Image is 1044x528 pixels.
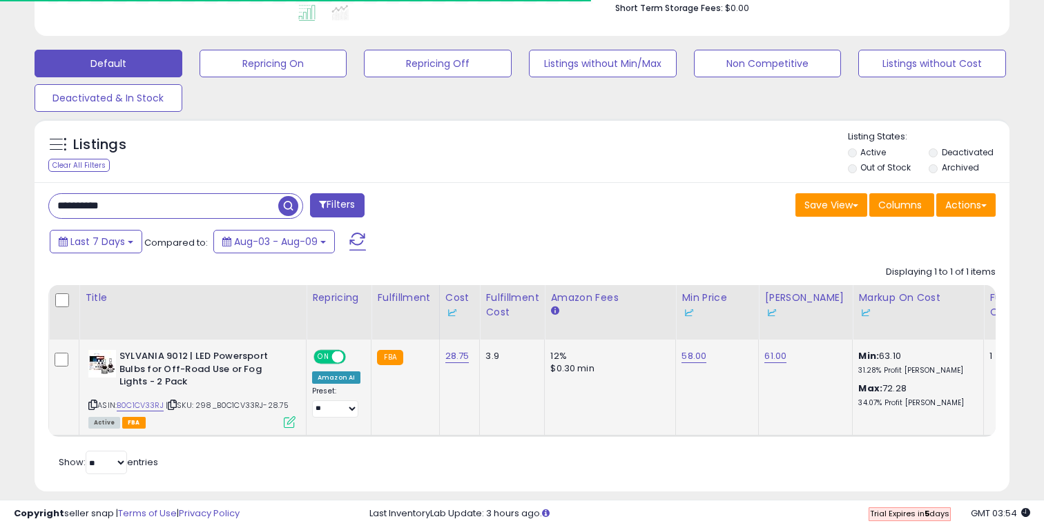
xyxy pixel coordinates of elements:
div: 72.28 [858,382,973,408]
span: ON [315,351,332,363]
div: seller snap | | [14,507,240,520]
button: Last 7 Days [50,230,142,253]
small: Amazon Fees. [550,305,559,317]
span: Compared to: [144,236,208,249]
button: Non Competitive [694,50,842,77]
div: Last InventoryLab Update: 3 hours ago. [369,507,1030,520]
label: Out of Stock [860,162,911,173]
span: OFF [344,351,366,363]
div: Clear All Filters [48,159,110,172]
p: 31.28% Profit [PERSON_NAME] [858,366,973,375]
span: Trial Expires in days [870,508,949,519]
b: Short Term Storage Fees: [615,2,723,14]
a: 28.75 [445,349,470,363]
a: 58.00 [681,349,706,363]
span: FBA [122,417,146,429]
div: 1 [989,350,1032,362]
b: 5 [925,508,929,519]
button: Filters [310,193,364,217]
span: | SKU: 298_B0C1CV33RJ-28.75 [166,400,289,411]
button: Listings without Min/Max [529,50,677,77]
p: 34.07% Profit [PERSON_NAME] [858,398,973,408]
label: Active [860,146,886,158]
img: InventoryLab Logo [858,306,872,320]
div: Title [85,291,300,305]
a: Terms of Use [118,507,177,520]
button: Repricing On [200,50,347,77]
h5: Listings [73,135,126,155]
b: Max: [858,382,882,395]
div: Amazon AI [312,371,360,384]
span: Last 7 Days [70,235,125,248]
div: Fulfillment [377,291,433,305]
div: 3.9 [485,350,534,362]
img: InventoryLab Logo [764,306,778,320]
p: Listing States: [848,130,1010,144]
label: Archived [942,162,979,173]
div: Markup on Cost [858,291,978,320]
div: Repricing [312,291,365,305]
div: Min Price [681,291,753,320]
span: Columns [878,198,922,212]
div: 63.10 [858,350,973,375]
div: Fulfillment Cost [485,291,539,320]
div: $0.30 min [550,362,665,375]
div: Some or all of the values in this column are provided from Inventory Lab. [858,305,978,320]
a: 61.00 [764,349,786,363]
div: ASIN: [88,350,296,427]
span: All listings currently available for purchase on Amazon [88,417,120,429]
span: Show: entries [59,456,158,469]
button: Aug-03 - Aug-09 [213,230,335,253]
th: The percentage added to the cost of goods (COGS) that forms the calculator for Min & Max prices. [853,285,984,340]
img: 410gA+TZJOL._SL40_.jpg [88,350,116,378]
button: Deactivated & In Stock [35,84,182,112]
span: $0.00 [725,1,749,14]
div: [PERSON_NAME] [764,291,847,320]
strong: Copyright [14,507,64,520]
div: Fulfillable Quantity [989,291,1037,320]
a: Privacy Policy [179,507,240,520]
button: Columns [869,193,934,217]
div: Some or all of the values in this column are provided from Inventory Lab. [681,305,753,320]
img: InventoryLab Logo [681,306,695,320]
a: B0C1CV33RJ [117,400,164,411]
b: Min: [858,349,879,362]
span: Aug-03 - Aug-09 [234,235,318,248]
div: 12% [550,350,665,362]
div: Displaying 1 to 1 of 1 items [886,266,996,279]
div: Some or all of the values in this column are provided from Inventory Lab. [764,305,847,320]
img: InventoryLab Logo [445,306,459,320]
button: Default [35,50,182,77]
small: FBA [377,350,403,365]
div: Amazon Fees [550,291,670,305]
div: Preset: [312,387,360,418]
button: Save View [795,193,867,217]
button: Listings without Cost [858,50,1006,77]
button: Repricing Off [364,50,512,77]
div: Some or all of the values in this column are provided from Inventory Lab. [445,305,474,320]
b: SYLVANIA 9012 | LED Powersport Bulbs for Off-Road Use or Fog Lights - 2 Pack [119,350,287,392]
label: Deactivated [942,146,994,158]
button: Actions [936,193,996,217]
div: Cost [445,291,474,320]
span: 2025-08-17 03:54 GMT [971,507,1030,520]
